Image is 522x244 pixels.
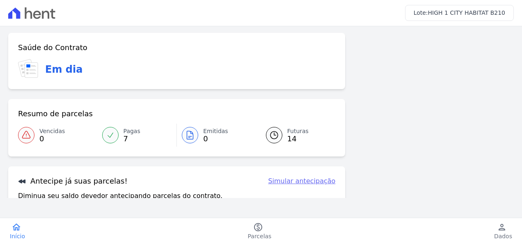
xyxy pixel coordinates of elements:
[18,109,93,119] h3: Resumo de parcelas
[18,191,222,201] p: Diminua seu saldo devedor antecipando parcelas do contrato.
[414,9,505,17] h3: Lote:
[18,176,128,186] h3: Antecipe já suas parcelas!
[287,136,309,142] span: 14
[253,222,263,232] i: paid
[18,124,97,147] a: Vencidas 0
[203,127,228,136] span: Emitidas
[45,62,82,77] h3: Em dia
[39,127,65,136] span: Vencidas
[497,222,507,232] i: person
[177,124,256,147] a: Emitidas 0
[11,222,21,232] i: home
[484,222,522,240] a: personDados
[268,176,335,186] a: Simular antecipação
[494,232,512,240] span: Dados
[124,136,140,142] span: 7
[238,222,282,240] a: paidParcelas
[248,232,272,240] span: Parcelas
[39,136,65,142] span: 0
[287,127,309,136] span: Futuras
[124,127,140,136] span: Pagas
[203,136,228,142] span: 0
[97,124,177,147] a: Pagas 7
[256,124,336,147] a: Futuras 14
[428,9,505,16] span: HIGH 1 CITY HABITAT B210
[10,232,25,240] span: Início
[18,43,87,53] h3: Saúde do Contrato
